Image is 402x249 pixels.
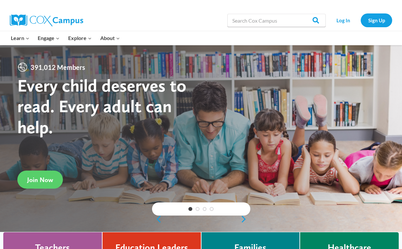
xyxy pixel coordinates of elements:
[329,13,392,27] nav: Secondary Navigation
[17,171,63,189] a: Join Now
[152,215,162,223] a: previous
[28,62,88,73] span: 391,012 Members
[10,14,83,26] img: Cox Campus
[7,31,124,45] nav: Primary Navigation
[27,176,53,184] span: Join Now
[203,207,207,211] a: 3
[38,34,60,42] span: Engage
[152,213,250,226] div: content slider buttons
[196,207,200,211] a: 2
[11,34,29,42] span: Learn
[361,13,392,27] a: Sign Up
[100,34,120,42] span: About
[227,14,326,27] input: Search Cox Campus
[210,207,214,211] a: 4
[17,75,186,137] strong: Every child deserves to read. Every adult can help.
[188,207,192,211] a: 1
[240,215,250,223] a: next
[329,13,357,27] a: Log In
[68,34,92,42] span: Explore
